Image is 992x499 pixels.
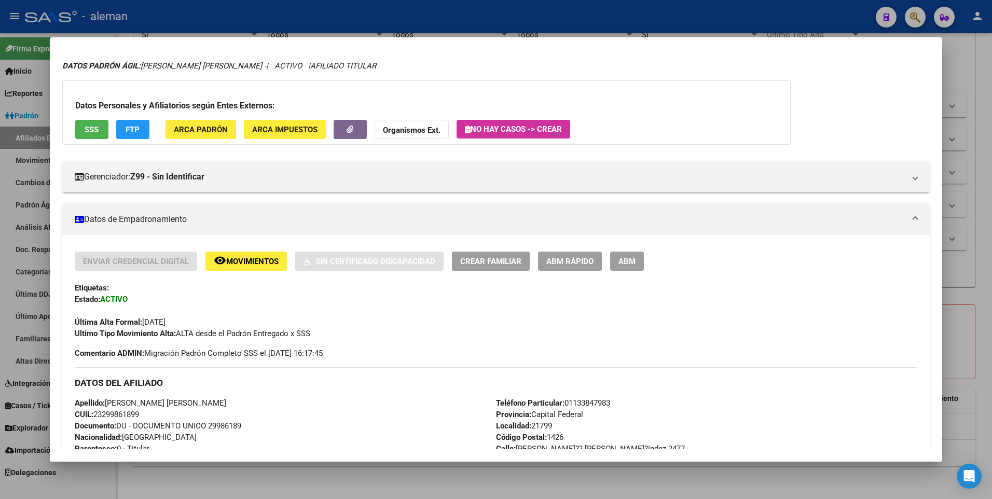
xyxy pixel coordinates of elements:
button: Crear Familiar [452,252,530,271]
span: 1426 [496,433,563,442]
strong: Parentesco: [75,444,117,453]
span: [PERSON_NAME] [PERSON_NAME] - [62,61,266,71]
div: Open Intercom Messenger [957,464,982,489]
span: Capital Federal [496,410,583,419]
button: Enviar Credencial Digital [75,252,197,271]
strong: Etiquetas: [75,283,109,293]
mat-icon: remove_red_eye [214,254,226,267]
strong: Estado: [75,295,100,304]
mat-expansion-panel-header: Gerenciador:Z99 - Sin Identificar [62,161,930,192]
span: ABM Rápido [546,257,594,266]
strong: Documento: [75,421,116,431]
span: [GEOGRAPHIC_DATA] [75,433,197,442]
mat-panel-title: Datos de Empadronamiento [75,213,905,226]
strong: Calle: [496,444,516,453]
button: ABM Rápido [538,252,602,271]
span: 21799 [496,421,552,431]
span: [PERSON_NAME]?? [PERSON_NAME]?!ndez 2477 [496,444,685,453]
span: AFILIADO TITULAR [310,61,376,71]
strong: Última Alta Formal: [75,317,142,327]
button: Sin Certificado Discapacidad [295,252,444,271]
mat-panel-title: Gerenciador: [75,171,905,183]
strong: Comentario ADMIN: [75,349,144,358]
strong: DATOS PADRÓN ÁGIL: [62,61,141,71]
button: Movimientos [205,252,287,271]
mat-expansion-panel-header: Datos de Empadronamiento [62,204,930,235]
button: ARCA Padrón [166,120,236,139]
span: ARCA Padrón [174,125,228,134]
span: Sin Certificado Discapacidad [315,257,435,266]
span: DU - DOCUMENTO UNICO 29986189 [75,421,241,431]
strong: Ultimo Tipo Movimiento Alta: [75,329,176,338]
span: ABM [618,257,636,266]
span: SSS [85,125,99,134]
button: ARCA Impuestos [244,120,326,139]
span: 0 - Titular [75,444,149,453]
button: FTP [116,120,149,139]
strong: Apellido: [75,398,105,408]
strong: Provincia: [496,410,531,419]
span: [DATE] [75,317,166,327]
button: No hay casos -> Crear [457,120,570,138]
span: Enviar Credencial Digital [83,257,189,266]
span: [PERSON_NAME] [PERSON_NAME] [75,398,226,408]
strong: Teléfono Particular: [496,398,564,408]
span: No hay casos -> Crear [465,124,562,134]
i: | ACTIVO | [62,61,376,71]
strong: Organismos Ext. [383,126,440,135]
span: 23299861899 [75,410,139,419]
span: FTP [126,125,140,134]
h3: DATOS DEL AFILIADO [75,377,918,389]
span: Movimientos [226,257,279,266]
span: 01133847983 [496,398,610,408]
span: Crear Familiar [460,257,521,266]
span: ARCA Impuestos [252,125,318,134]
strong: Código Postal: [496,433,547,442]
strong: Localidad: [496,421,531,431]
strong: ACTIVO [100,295,128,304]
strong: Z99 - Sin Identificar [130,171,204,183]
button: Organismos Ext. [375,120,449,139]
strong: Nacionalidad: [75,433,122,442]
span: Migración Padrón Completo SSS el [DATE] 16:17:45 [75,348,323,359]
strong: CUIL: [75,410,93,419]
button: ABM [610,252,644,271]
h3: Datos Personales y Afiliatorios según Entes Externos: [75,100,778,112]
span: ALTA desde el Padrón Entregado x SSS [75,329,310,338]
button: SSS [75,120,108,139]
